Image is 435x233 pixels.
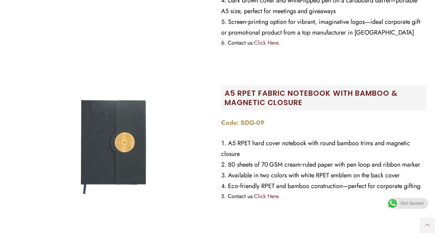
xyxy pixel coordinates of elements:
[221,138,427,159] li: A5 RPET hard cover notebook with round bamboo trims and magnetic closure
[221,159,427,170] li: 80 sheets of 70 GSM cream‑ruled paper with pen loop and ribbon marker
[221,181,427,192] li: Eco‑friendly RPET and bamboo construction—perfect for corporate gifting
[221,17,427,38] li: Screen‑printing option for vibrant, imaginative logos—ideal corporate gift or promotional product...
[221,192,427,201] li: Contact us:
[25,58,198,231] img: SOG-09-1
[254,39,280,47] a: Click Here.
[221,118,264,127] strong: Code: SOG-09
[221,38,427,48] li: Contact us:
[254,192,280,200] a: Click Here.
[221,170,427,181] li: Available in two colors with white RPET emblem on the back cover
[225,88,427,108] h2: A5 RPET FABRIC NOTEBOOK WITH BAMBOO & MAGNETIC CLOSURE
[401,198,424,209] span: Get Quotes!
